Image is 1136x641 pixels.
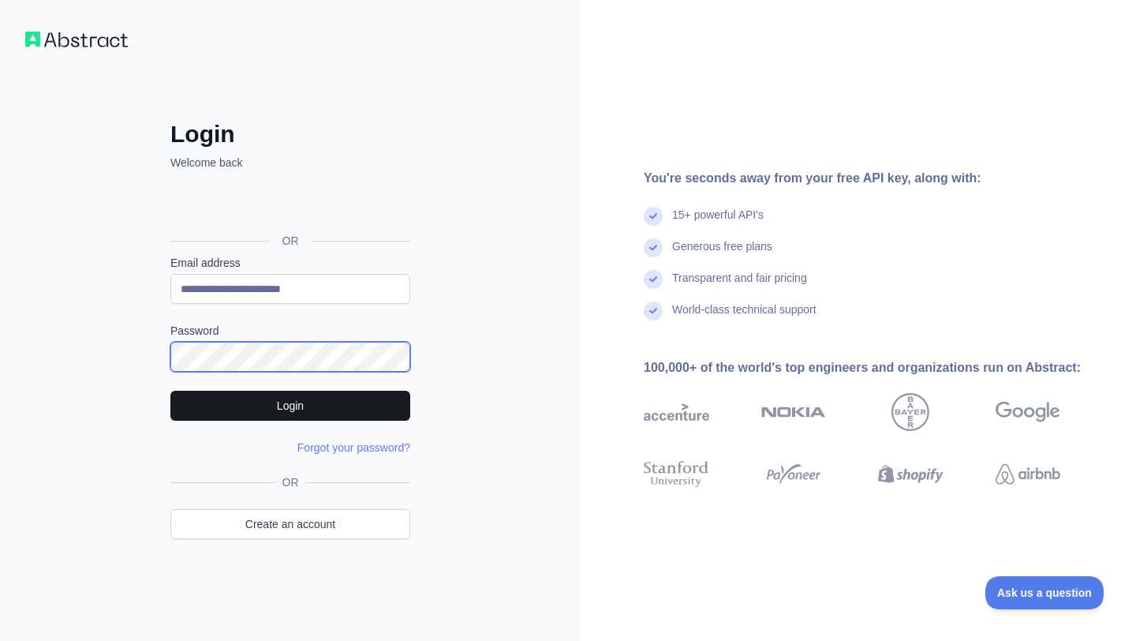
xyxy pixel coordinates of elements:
img: nokia [761,393,827,431]
div: Transparent and fair pricing [672,270,807,302]
div: Generous free plans [672,238,772,270]
span: OR [270,233,312,249]
img: google [996,393,1061,431]
iframe: Sign in with Google Button [163,188,415,223]
img: accenture [644,393,709,431]
span: OR [276,474,305,490]
img: check mark [644,302,663,320]
img: Workflow [25,32,128,47]
div: You're seconds away from your free API key, along with: [644,169,1111,188]
div: World-class technical support [672,302,816,333]
h2: Login [170,120,410,148]
a: Forgot your password? [297,441,410,454]
img: bayer [891,393,929,431]
img: stanford university [644,458,709,490]
button: Login [170,391,410,421]
div: 100,000+ of the world's top engineers and organizations run on Abstract: [644,358,1111,377]
iframe: Toggle Customer Support [985,576,1104,609]
img: shopify [878,458,944,490]
img: check mark [644,270,663,289]
img: payoneer [761,458,827,490]
img: check mark [644,238,663,257]
p: Welcome back [170,155,410,171]
img: check mark [644,207,663,226]
a: Create an account [170,509,410,539]
div: 15+ powerful API's [672,207,764,238]
img: airbnb [996,458,1061,490]
label: Password [170,323,410,339]
label: Email address [170,255,410,271]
